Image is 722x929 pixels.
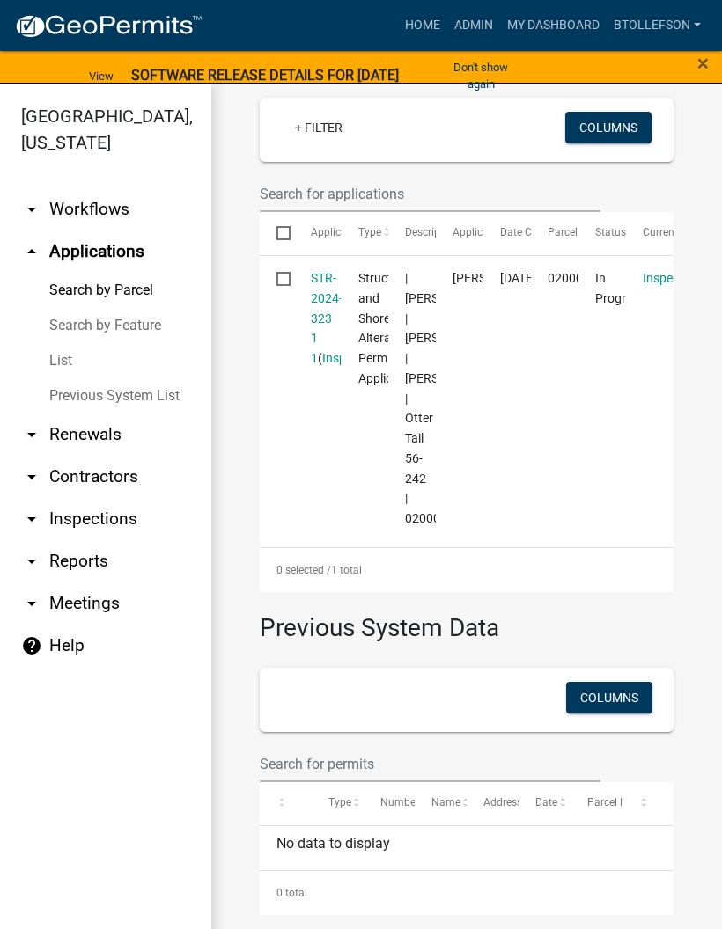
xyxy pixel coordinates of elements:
[328,796,351,808] span: Type
[697,53,709,74] button: Close
[500,271,536,285] span: 05/21/2024
[281,112,357,143] a: + Filter
[453,271,547,285] span: David Spies
[260,871,674,915] div: 0 total
[21,508,42,530] i: arrow_drop_down
[276,564,331,576] span: 0 selected /
[483,796,522,808] span: Address
[21,424,42,445] i: arrow_drop_down
[643,271,700,285] a: Inspection
[434,53,528,99] button: Don't show again
[21,551,42,572] i: arrow_drop_down
[531,212,578,254] datatable-header-cell: Parcel ID
[405,271,504,525] span: | Sheila Dahl | DAVID D SPIES | JANICE SPIES | Otter Tail 56-242 | 02000990305000
[388,212,436,254] datatable-header-cell: Description
[535,796,557,808] span: Date
[21,466,42,487] i: arrow_drop_down
[21,593,42,614] i: arrow_drop_down
[260,176,600,212] input: Search for applications
[312,782,364,824] datatable-header-cell: Type
[571,782,623,824] datatable-header-cell: Parcel Number
[364,782,416,824] datatable-header-cell: Number
[260,746,600,782] input: Search for permits
[578,212,626,254] datatable-header-cell: Status
[595,271,645,305] span: In Progress
[415,782,467,824] datatable-header-cell: Name
[447,9,500,42] a: Admin
[548,226,590,238] span: Parcel ID
[565,112,652,143] button: Columns
[405,226,459,238] span: Description
[453,226,498,238] span: Applicant
[398,9,447,42] a: Home
[311,226,407,238] span: Application Number
[436,212,483,254] datatable-header-cell: Applicant
[82,62,121,91] a: View
[519,782,571,824] datatable-header-cell: Date
[311,271,343,365] a: STR-2024-323 1 1
[322,351,386,365] a: Inspections
[21,241,42,262] i: arrow_drop_up
[260,592,674,647] h3: Previous System Data
[643,226,716,238] span: Current Activity
[358,271,420,385] span: Structure and Shoreland Alteration Permit Application
[260,826,674,870] div: No data to display
[595,226,626,238] span: Status
[311,268,325,369] div: ( )
[260,212,293,254] datatable-header-cell: Select
[260,548,674,592] div: 1 total
[467,782,519,824] datatable-header-cell: Address
[131,67,399,84] strong: SOFTWARE RELEASE DETAILS FOR [DATE]
[431,796,460,808] span: Name
[566,682,652,713] button: Columns
[607,9,708,42] a: btollefson
[587,796,659,808] span: Parcel Number
[21,199,42,220] i: arrow_drop_down
[358,226,381,238] span: Type
[341,212,388,254] datatable-header-cell: Type
[500,226,562,238] span: Date Created
[293,212,341,254] datatable-header-cell: Application Number
[483,212,531,254] datatable-header-cell: Date Created
[380,796,419,808] span: Number
[500,9,607,42] a: My Dashboard
[21,635,42,656] i: help
[626,212,674,254] datatable-header-cell: Current Activity
[548,271,646,285] span: 02000990305000
[697,51,709,76] span: ×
